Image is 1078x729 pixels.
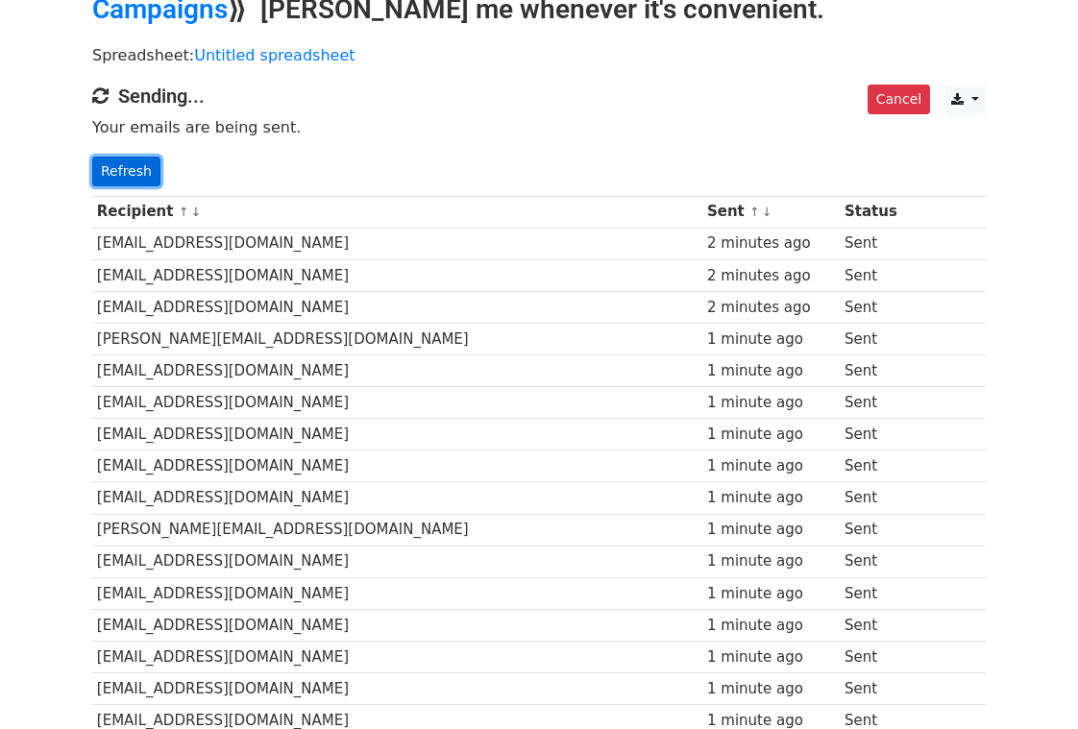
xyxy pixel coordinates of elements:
[840,482,916,514] td: Sent
[707,360,835,382] div: 1 minute ago
[840,673,916,705] td: Sent
[840,450,916,482] td: Sent
[707,328,835,351] div: 1 minute ago
[92,45,986,65] p: Spreadsheet:
[92,514,702,546] td: [PERSON_NAME][EMAIL_ADDRESS][DOMAIN_NAME]
[707,678,835,700] div: 1 minute ago
[868,85,930,114] a: Cancel
[92,157,160,186] a: Refresh
[92,259,702,291] td: [EMAIL_ADDRESS][DOMAIN_NAME]
[982,637,1078,729] iframe: Chat Widget
[92,228,702,259] td: [EMAIL_ADDRESS][DOMAIN_NAME]
[840,355,916,387] td: Sent
[840,323,916,354] td: Sent
[92,196,702,228] th: Recipient
[840,259,916,291] td: Sent
[840,641,916,672] td: Sent
[92,291,702,323] td: [EMAIL_ADDRESS][DOMAIN_NAME]
[190,205,201,219] a: ↓
[92,641,702,672] td: [EMAIL_ADDRESS][DOMAIN_NAME]
[840,577,916,609] td: Sent
[840,514,916,546] td: Sent
[92,673,702,705] td: [EMAIL_ADDRESS][DOMAIN_NAME]
[762,205,772,219] a: ↓
[707,550,835,572] div: 1 minute ago
[707,519,835,541] div: 1 minute ago
[194,46,355,64] a: Untitled spreadsheet
[840,291,916,323] td: Sent
[749,205,760,219] a: ↑
[707,583,835,605] div: 1 minute ago
[92,546,702,577] td: [EMAIL_ADDRESS][DOMAIN_NAME]
[92,85,986,108] h4: Sending...
[840,546,916,577] td: Sent
[707,232,835,255] div: 2 minutes ago
[92,355,702,387] td: [EMAIL_ADDRESS][DOMAIN_NAME]
[707,392,835,414] div: 1 minute ago
[707,455,835,477] div: 1 minute ago
[840,228,916,259] td: Sent
[92,482,702,514] td: [EMAIL_ADDRESS][DOMAIN_NAME]
[840,387,916,419] td: Sent
[840,609,916,641] td: Sent
[702,196,840,228] th: Sent
[92,609,702,641] td: [EMAIL_ADDRESS][DOMAIN_NAME]
[707,424,835,446] div: 1 minute ago
[92,387,702,419] td: [EMAIL_ADDRESS][DOMAIN_NAME]
[707,487,835,509] div: 1 minute ago
[840,196,916,228] th: Status
[92,323,702,354] td: [PERSON_NAME][EMAIL_ADDRESS][DOMAIN_NAME]
[840,419,916,450] td: Sent
[92,577,702,609] td: [EMAIL_ADDRESS][DOMAIN_NAME]
[179,205,189,219] a: ↑
[707,646,835,668] div: 1 minute ago
[92,117,986,137] p: Your emails are being sent.
[92,419,702,450] td: [EMAIL_ADDRESS][DOMAIN_NAME]
[707,615,835,637] div: 1 minute ago
[707,265,835,287] div: 2 minutes ago
[707,297,835,319] div: 2 minutes ago
[92,450,702,482] td: [EMAIL_ADDRESS][DOMAIN_NAME]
